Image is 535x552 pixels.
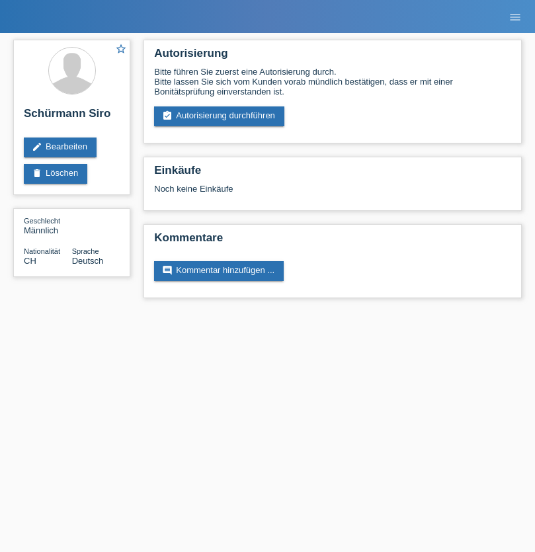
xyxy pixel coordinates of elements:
[32,141,42,152] i: edit
[154,164,511,184] h2: Einkäufe
[154,106,284,126] a: assignment_turned_inAutorisierung durchführen
[154,47,511,67] h2: Autorisierung
[154,261,284,281] a: commentKommentar hinzufügen ...
[154,184,511,204] div: Noch keine Einkäufe
[502,13,528,20] a: menu
[24,256,36,266] span: Schweiz
[24,247,60,255] span: Nationalität
[24,216,72,235] div: Männlich
[24,217,60,225] span: Geschlecht
[72,256,104,266] span: Deutsch
[162,110,173,121] i: assignment_turned_in
[72,247,99,255] span: Sprache
[24,164,87,184] a: deleteLöschen
[32,168,42,178] i: delete
[154,231,511,251] h2: Kommentare
[115,43,127,55] i: star_border
[24,107,120,127] h2: Schürmann Siro
[509,11,522,24] i: menu
[115,43,127,57] a: star_border
[154,67,511,97] div: Bitte führen Sie zuerst eine Autorisierung durch. Bitte lassen Sie sich vom Kunden vorab mündlich...
[162,265,173,276] i: comment
[24,138,97,157] a: editBearbeiten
